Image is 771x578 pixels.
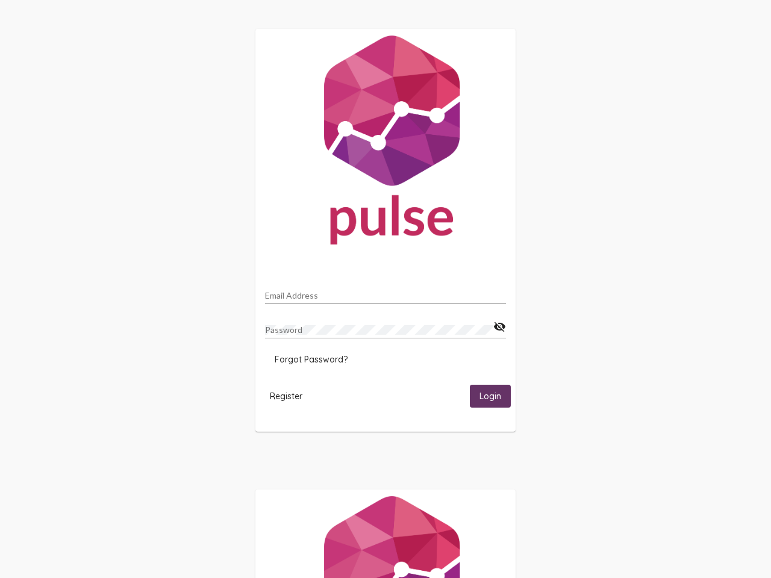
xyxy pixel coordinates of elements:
mat-icon: visibility_off [493,320,506,334]
img: Pulse For Good Logo [255,29,516,256]
button: Forgot Password? [265,349,357,370]
button: Login [470,385,511,407]
button: Register [260,385,312,407]
span: Login [479,391,501,402]
span: Register [270,391,302,402]
span: Forgot Password? [275,354,348,365]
